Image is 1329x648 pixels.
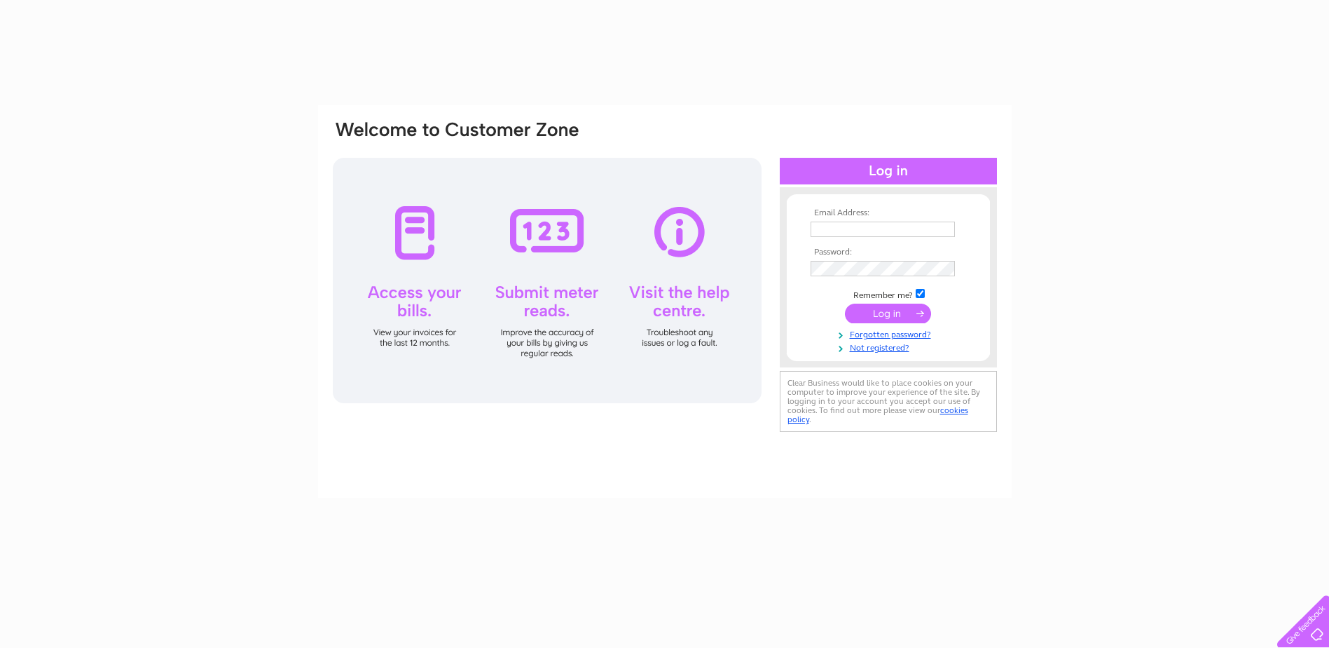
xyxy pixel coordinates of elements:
[807,208,970,218] th: Email Address:
[811,340,970,353] a: Not registered?
[787,405,968,424] a: cookies policy
[780,371,997,432] div: Clear Business would like to place cookies on your computer to improve your experience of the sit...
[807,287,970,301] td: Remember me?
[845,304,931,323] input: Submit
[807,248,970,257] th: Password:
[811,327,970,340] a: Forgotten password?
